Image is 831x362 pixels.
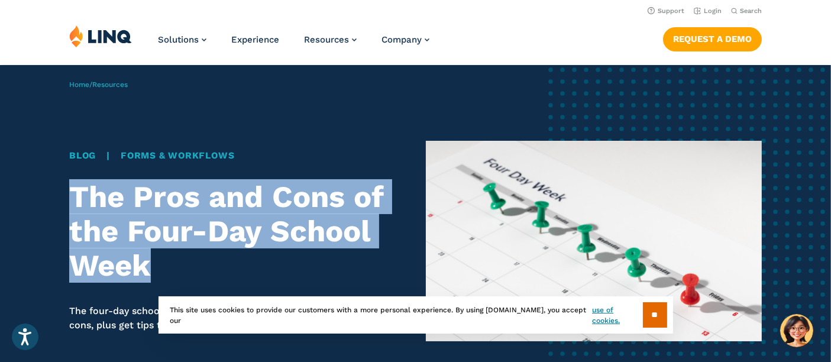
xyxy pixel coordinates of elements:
img: LINQ | K‑12 Software [69,25,132,47]
button: Open Search Bar [731,7,762,15]
a: Login [694,7,722,15]
span: Resources [304,34,349,45]
nav: Button Navigation [663,25,762,51]
div: | [69,149,405,163]
a: Blog [69,150,96,161]
button: Hello, have a question? Let’s chat. [780,314,813,347]
a: Resources [92,80,128,89]
div: This site uses cookies to provide our customers with a more personal experience. By using [DOMAIN... [159,296,673,334]
a: Request a Demo [663,27,762,51]
nav: Primary Navigation [158,25,429,64]
a: use of cookies. [592,305,642,326]
span: Solutions [158,34,199,45]
span: Company [381,34,422,45]
span: Search [740,7,762,15]
a: Company [381,34,429,45]
a: Home [69,80,89,89]
img: Calendar showing a 4-day week with green pushpins [426,141,762,341]
a: Solutions [158,34,206,45]
a: Resources [304,34,357,45]
span: / [69,80,128,89]
a: Forms & Workflows [121,150,234,161]
a: Support [648,7,684,15]
p: The four-day school week is a hot topic in education. See the pros and cons, plus get tips to ach... [69,304,405,333]
a: Experience [231,34,279,45]
h1: The Pros and Cons of the Four-Day School Week [69,180,405,283]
